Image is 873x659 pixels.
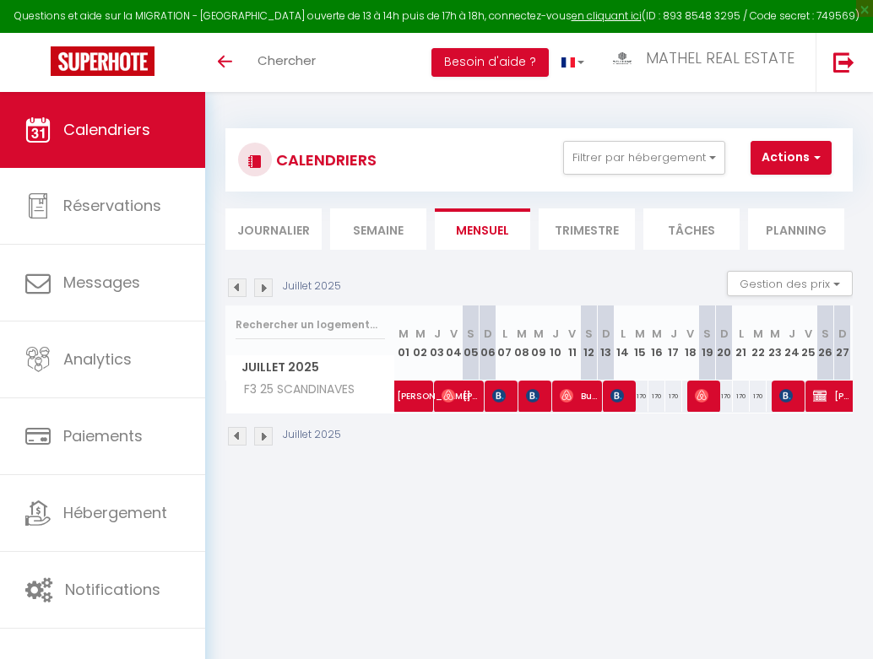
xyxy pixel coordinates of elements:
li: Mensuel [435,208,531,250]
span: Thea Leidekker [695,380,718,412]
abbr: J [552,326,559,342]
th: 11 [564,305,581,381]
span: Réservations [63,195,161,216]
th: 09 [530,305,547,381]
span: Notifications [65,579,160,600]
th: 21 [733,305,750,381]
div: 170 [750,381,767,412]
th: 23 [767,305,784,381]
th: 17 [665,305,682,381]
span: [PERSON_NAME] [492,380,515,412]
a: en cliquant ici [572,8,642,23]
abbr: S [703,326,711,342]
th: 25 [800,305,817,381]
th: 08 [513,305,530,381]
abbr: D [602,326,610,342]
a: Chercher [245,33,328,92]
abbr: J [434,326,441,342]
div: 170 [665,381,682,412]
li: Trimestre [539,208,635,250]
abbr: L [621,326,626,342]
div: 170 [716,381,733,412]
abbr: J [670,326,677,342]
span: [PERSON_NAME] [397,371,474,403]
button: Gestion des prix [727,271,853,296]
a: ... MATHEL REAL ESTATE [597,33,816,92]
abbr: S [585,326,593,342]
span: [PERSON_NAME] [442,380,481,412]
abbr: D [838,326,847,342]
li: Planning [748,208,844,250]
img: Super Booking [51,46,155,76]
span: Juillet 2025 [226,355,394,380]
button: Besoin d'aide ? [431,48,549,77]
span: Messages [63,272,140,293]
abbr: J [789,326,795,342]
span: MATHEL REAL ESTATE [646,47,794,68]
th: 02 [412,305,429,381]
th: 07 [496,305,513,381]
abbr: L [502,326,507,342]
span: Calendriers [63,119,150,140]
abbr: L [739,326,744,342]
abbr: V [686,326,694,342]
abbr: S [467,326,474,342]
abbr: M [652,326,662,342]
div: 170 [648,381,665,412]
abbr: M [399,326,409,342]
abbr: M [753,326,763,342]
th: 05 [463,305,480,381]
li: Semaine [330,208,426,250]
th: 20 [716,305,733,381]
th: 04 [446,305,463,381]
a: [PERSON_NAME] [388,381,405,413]
abbr: D [484,326,492,342]
th: 10 [547,305,564,381]
span: Chercher [258,51,316,69]
li: Tâches [643,208,740,250]
span: Analytics [63,348,132,370]
span: [PERSON_NAME] [526,380,549,412]
th: 26 [817,305,834,381]
p: Juillet 2025 [283,427,341,443]
th: 28 [851,305,868,381]
abbr: M [415,326,426,342]
abbr: M [534,326,544,342]
abbr: M [770,326,780,342]
abbr: M [635,326,645,342]
span: [PERSON_NAME] [610,380,633,412]
abbr: D [720,326,729,342]
li: Journalier [225,208,322,250]
span: F3 25 SCANDINAVES [229,381,359,399]
input: Rechercher un logement... [236,310,385,340]
span: Paiements [63,425,143,446]
iframe: LiveChat chat widget [802,588,873,659]
th: 27 [834,305,851,381]
img: ... [610,48,635,69]
th: 13 [598,305,615,381]
h3: CALENDRIERS [272,141,377,179]
div: 170 [733,381,750,412]
abbr: V [568,326,576,342]
span: [PERSON_NAME]-said [813,380,853,412]
th: 19 [699,305,716,381]
th: 03 [429,305,446,381]
span: [PERSON_NAME] [779,380,802,412]
button: Actions [751,141,832,175]
th: 01 [395,305,412,381]
abbr: S [821,326,829,342]
abbr: V [450,326,458,342]
th: 15 [632,305,648,381]
span: Hébergement [63,502,167,523]
span: Burak Tuncak [560,380,599,412]
button: Filtrer par hébergement [563,141,725,175]
th: 14 [615,305,632,381]
img: logout [833,51,854,73]
abbr: M [517,326,527,342]
th: 22 [750,305,767,381]
th: 12 [581,305,598,381]
th: 24 [784,305,800,381]
p: Juillet 2025 [283,278,341,294]
th: 18 [682,305,699,381]
th: 06 [480,305,496,381]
